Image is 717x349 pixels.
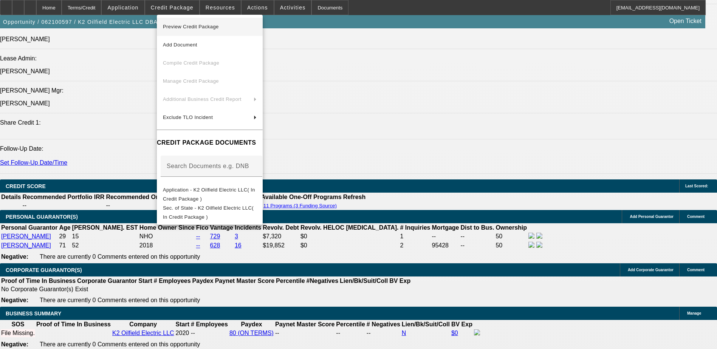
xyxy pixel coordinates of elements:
span: Sec. of State - K2 Oilfield Electric LLC( In Credit Package ) [163,205,254,220]
h4: CREDIT PACKAGE DOCUMENTS [157,138,263,147]
span: Exclude TLO Incident [163,114,213,120]
span: Application - K2 Oilfield Electric LLC( In Credit Package ) [163,187,255,202]
mat-label: Search Documents e.g. DNB [167,163,249,169]
button: Application - K2 Oilfield Electric LLC( In Credit Package ) [157,185,263,204]
span: Add Document [163,42,197,48]
span: Preview Credit Package [163,24,219,29]
button: Sec. of State - K2 Oilfield Electric LLC( In Credit Package ) [157,204,263,222]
